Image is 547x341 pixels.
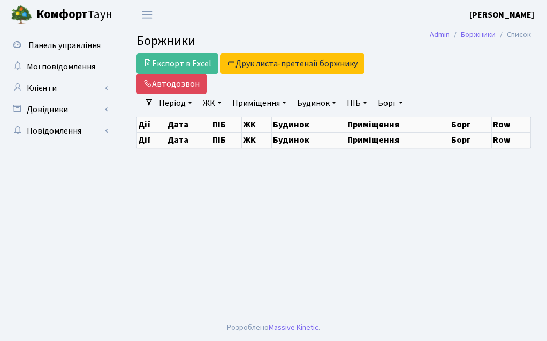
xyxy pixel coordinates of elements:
[36,6,88,23] b: Комфорт
[137,132,166,148] th: Дії
[269,322,318,333] a: Massive Kinetic
[469,9,534,21] a: [PERSON_NAME]
[343,94,371,112] a: ПІБ
[136,32,195,50] span: Боржники
[199,94,226,112] a: ЖК
[155,94,196,112] a: Період
[414,24,547,46] nav: breadcrumb
[450,117,492,132] th: Борг
[496,29,531,41] li: Список
[271,132,346,148] th: Будинок
[137,117,166,132] th: Дії
[211,132,242,148] th: ПІБ
[271,117,346,132] th: Будинок
[293,94,340,112] a: Будинок
[5,99,112,120] a: Довідники
[5,120,112,142] a: Повідомлення
[242,117,271,132] th: ЖК
[5,56,112,77] a: Мої повідомлення
[36,6,112,24] span: Таун
[228,94,291,112] a: Приміщення
[5,77,112,99] a: Клієнти
[166,132,211,148] th: Дата
[136,74,207,94] a: Автодозвон
[374,94,407,112] a: Борг
[166,117,211,132] th: Дата
[11,4,32,26] img: logo.png
[492,132,531,148] th: Row
[492,117,531,132] th: Row
[227,322,320,334] div: Розроблено .
[211,117,242,132] th: ПІБ
[430,29,450,40] a: Admin
[461,29,496,40] a: Боржники
[5,35,112,56] a: Панель управління
[136,53,218,74] a: Експорт в Excel
[346,117,450,132] th: Приміщення
[346,132,450,148] th: Приміщення
[27,61,95,73] span: Мої повідомлення
[28,40,101,51] span: Панель управління
[242,132,271,148] th: ЖК
[134,6,161,24] button: Переключити навігацію
[450,132,492,148] th: Борг
[220,53,364,74] button: Друк листа-претензії боржнику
